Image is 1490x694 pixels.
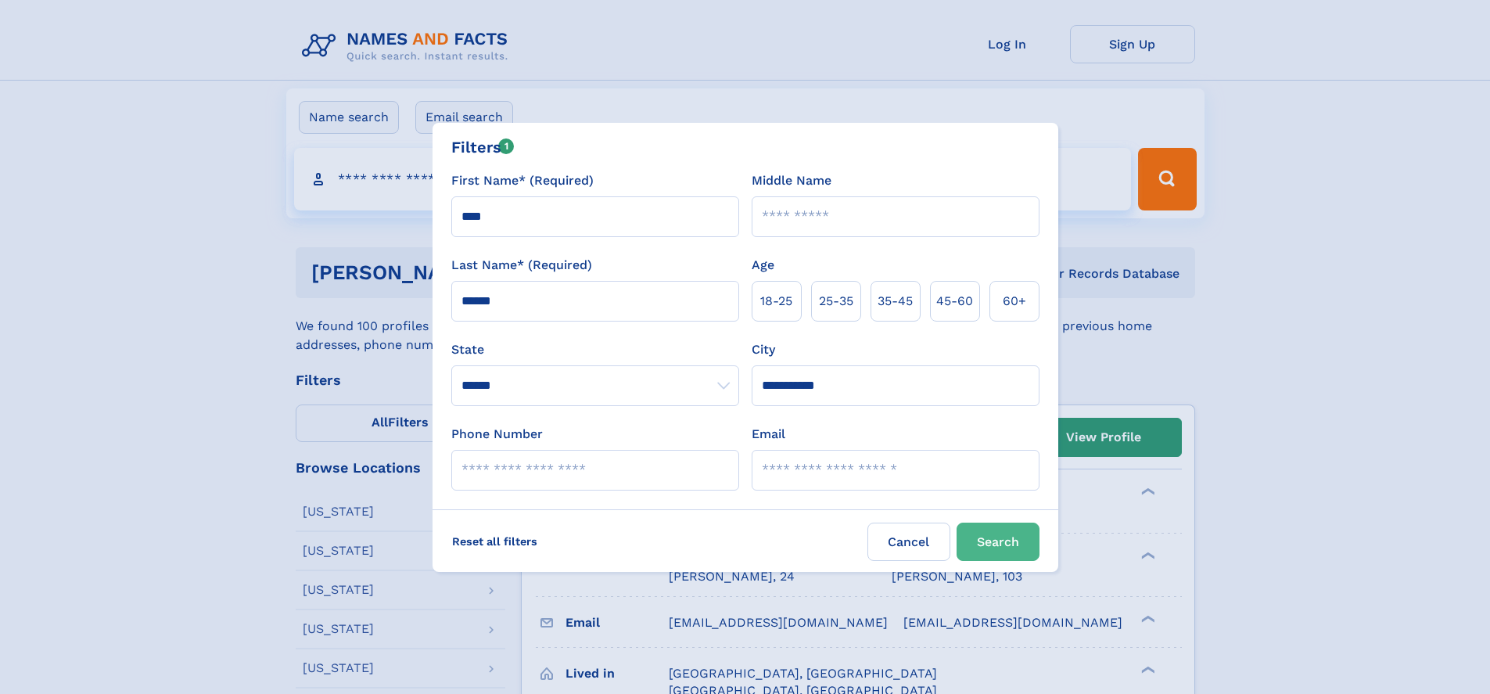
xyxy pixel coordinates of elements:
[1003,292,1026,311] span: 60+
[442,523,548,560] label: Reset all filters
[752,171,831,190] label: Middle Name
[819,292,853,311] span: 25‑35
[752,340,775,359] label: City
[957,523,1039,561] button: Search
[451,425,543,444] label: Phone Number
[760,292,792,311] span: 18‑25
[878,292,913,311] span: 35‑45
[867,523,950,561] label: Cancel
[752,256,774,275] label: Age
[451,171,594,190] label: First Name* (Required)
[451,340,739,359] label: State
[451,135,515,159] div: Filters
[752,425,785,444] label: Email
[936,292,973,311] span: 45‑60
[451,256,592,275] label: Last Name* (Required)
